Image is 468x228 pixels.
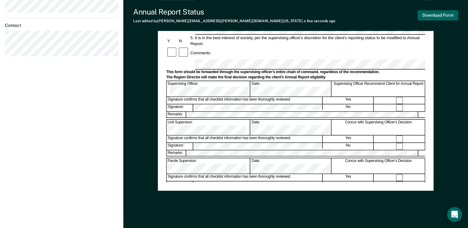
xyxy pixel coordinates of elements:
[166,104,193,111] div: Signature:
[166,135,322,143] div: Signature confirms that all checklist information has been thoroughly reviewed.
[323,135,374,143] div: Yes
[189,50,212,56] div: Comments:
[332,81,425,96] div: Supervising Officer Recommend Client for Annual Report
[166,97,322,104] div: Signature confirms that all checklist information has been thoroughly reviewed.
[166,38,178,44] div: Y
[166,120,250,135] div: Unit Supervisor:
[332,120,425,135] div: Concur with Supervising Officer's Decision
[5,23,118,28] dt: Contact
[133,19,335,23] div: Last edited by [PERSON_NAME][EMAIL_ADDRESS][PERSON_NAME][DOMAIN_NAME][US_STATE]
[251,120,331,135] div: Date:
[166,174,322,181] div: Signature confirms that all checklist information has been thoroughly reviewed.
[417,10,458,20] button: Download Form
[166,143,193,150] div: Signature:
[447,207,462,222] div: Open Intercom Messenger
[251,81,331,96] div: Date:
[323,143,374,150] div: No
[166,75,425,80] div: The Region Director will make the final decision regarding the client's Annual Report eligibility
[166,150,186,156] div: Remarks:
[166,70,425,75] div: This form should be forwarded through the supervising officer's entire chain of command, regardle...
[133,7,335,16] div: Annual Report Status
[323,104,374,111] div: No
[166,181,193,189] div: Signature:
[332,158,425,174] div: Concur with Supervising Officer's Decision
[304,19,335,23] span: a few seconds ago
[323,174,374,181] div: Yes
[166,81,250,96] div: Supervising Officer:
[189,35,425,46] div: 5. It is in the best interest of society, per the supervising officer's discretion for the client...
[251,158,331,174] div: Date:
[323,181,374,189] div: No
[166,112,186,118] div: Remarks:
[323,97,374,104] div: Yes
[178,38,190,44] div: N
[166,158,250,174] div: Parole Supervisor:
